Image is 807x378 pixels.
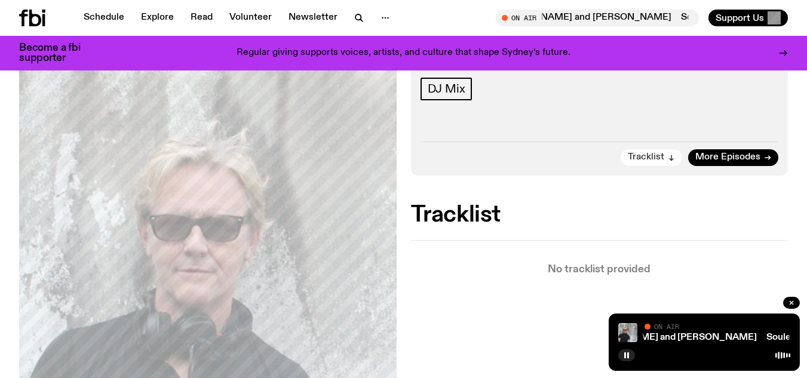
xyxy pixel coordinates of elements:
[496,10,699,26] button: On AirSouled Out with [PERSON_NAME] and [PERSON_NAME]Souled Out with [PERSON_NAME] and [PERSON_NAME]
[654,322,679,330] span: On Air
[621,149,682,166] button: Tracklist
[508,333,757,342] a: Souled Out with [PERSON_NAME] and [PERSON_NAME]
[411,265,788,275] p: No tracklist provided
[183,10,220,26] a: Read
[688,149,778,166] a: More Episodes
[428,82,465,96] span: DJ Mix
[716,13,764,23] span: Support Us
[628,153,664,162] span: Tracklist
[618,323,637,342] img: Stephen looks directly at the camera, wearing a black tee, black sunglasses and headphones around...
[411,204,788,226] h2: Tracklist
[222,10,279,26] a: Volunteer
[708,10,788,26] button: Support Us
[19,43,96,63] h3: Become a fbi supporter
[695,153,760,162] span: More Episodes
[421,78,472,100] a: DJ Mix
[237,48,570,59] p: Regular giving supports voices, artists, and culture that shape Sydney’s future.
[134,10,181,26] a: Explore
[76,10,131,26] a: Schedule
[281,10,345,26] a: Newsletter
